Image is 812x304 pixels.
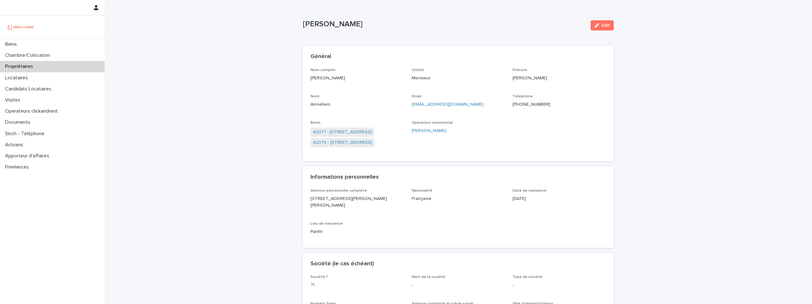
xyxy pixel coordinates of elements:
img: UCB0brd3T0yccxBKYDjQ [5,21,36,33]
p: [PERSON_NAME] [311,75,404,82]
p: Freelances [3,164,34,170]
p: [PHONE_NUMBER] [513,101,606,108]
p: Operateurs clickandrent [3,108,63,114]
span: Prénom [513,68,527,72]
p: Pantin [311,228,404,235]
p: Biens [3,41,22,47]
span: Téléphone [513,95,533,98]
p: - [513,282,606,289]
span: Adresse personnelle complète [311,189,367,193]
span: Nom [311,95,319,98]
span: Date de naissance [513,189,547,193]
a: A2377 - [STREET_ADDRESS] [313,129,372,135]
span: Nationalité [412,189,432,193]
a: A2379 - [STREET_ADDRESS] [313,139,372,146]
p: Locataires [3,75,33,81]
span: Lieu de naissance [311,222,343,226]
p: Amsellem [311,101,404,108]
span: Email [412,95,422,98]
span: Biens [311,121,321,125]
p: [STREET_ADDRESS][PERSON_NAME][PERSON_NAME] [311,195,404,209]
h2: Général [311,53,331,60]
button: Edit [591,20,614,30]
h2: Informations personnelles [311,174,379,181]
span: Type de société [513,275,542,279]
p: Documents [3,119,36,125]
p: [PERSON_NAME] [303,20,586,29]
p: Visites [3,97,25,103]
p: Française [412,195,505,202]
p: Monsieur [412,75,505,82]
span: Edit [602,23,610,28]
a: [EMAIL_ADDRESS][DOMAIN_NAME] [412,102,483,107]
p: - [412,282,505,289]
p: Sinch - Téléphone [3,131,49,137]
p: [PERSON_NAME] [513,75,606,82]
span: Société ? [311,275,328,279]
span: Nom de la société [412,275,445,279]
p: Chambre/Colocation [3,52,55,58]
span: Civilité [412,68,424,72]
h2: Société (le cas échéant) [311,261,374,268]
p: Propriétaires [3,63,38,69]
p: Apporteur d'affaires [3,153,54,159]
span: Nom complet [311,68,336,72]
p: [DATE] [513,195,606,202]
a: [PERSON_NAME] [412,128,446,134]
span: Opérateur commercial [412,121,453,125]
p: Artisans [3,142,28,148]
p: Candidats Locataires [3,86,56,92]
